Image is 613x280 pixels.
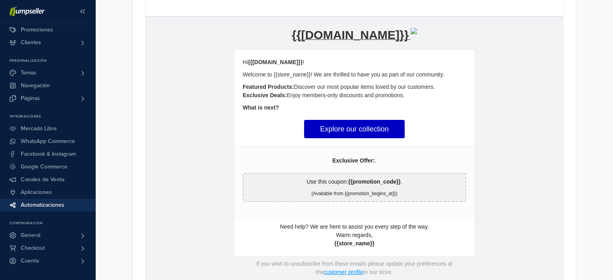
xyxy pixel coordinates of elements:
[102,55,156,61] strong: {{[DOMAIN_NAME]}}
[21,36,41,49] span: Clientes
[21,148,76,161] span: Facebook & Instagram
[21,173,64,186] span: Canales de Venta
[101,174,315,182] p: Use this coupon: .
[265,24,271,30] img: %7B%7B%20store.logo%20%7D%7D
[202,174,254,181] strong: {{promotion_code}}
[110,257,306,271] p: If you wish to unsubscribe from these emails please update your preferences at the
[97,80,148,86] strong: Featured Products:
[97,88,141,94] strong: Exclusive Deals:
[21,23,53,36] span: Promociones
[21,199,64,211] span: Automatizaciones
[146,29,271,36] a: {{[DOMAIN_NAME]}}
[97,54,320,63] p: Hi !
[97,67,320,75] p: Welcome to {{store_name}}! We are thrilled to have you as part of our community.
[10,221,95,226] p: Configuración
[21,92,40,105] span: Páginas
[101,186,315,193] p: (Available from {{promotion_begins_at}})
[21,161,67,173] span: Google Commerce
[21,135,75,148] span: WhatsApp Commerce
[21,229,40,242] span: General
[21,242,45,255] span: Checkout
[186,153,229,160] strong: Exclusive Offer:
[21,255,39,267] span: Cuenta
[21,79,50,92] span: Navegación
[97,100,133,107] strong: What is next?
[21,186,52,199] span: Aplicaciones
[21,67,36,79] span: Temas
[97,227,320,235] p: Warm regards,
[10,59,95,63] p: Personalización
[97,153,320,161] p: .
[158,116,259,134] a: Explore our collection
[188,236,228,243] strong: {{store_name}}
[178,265,218,271] a: customer profile
[10,114,95,119] p: Integraciones
[21,122,57,135] span: Mercado Libre
[218,265,247,271] p: in our store.
[97,219,320,227] p: Need help? We are here to assist you every step of the way.
[97,79,320,96] p: Discover our most popular items loved by our customers. Enjoy members-only discounts and promotions.
[146,24,263,37] re-text: {{[DOMAIN_NAME]}}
